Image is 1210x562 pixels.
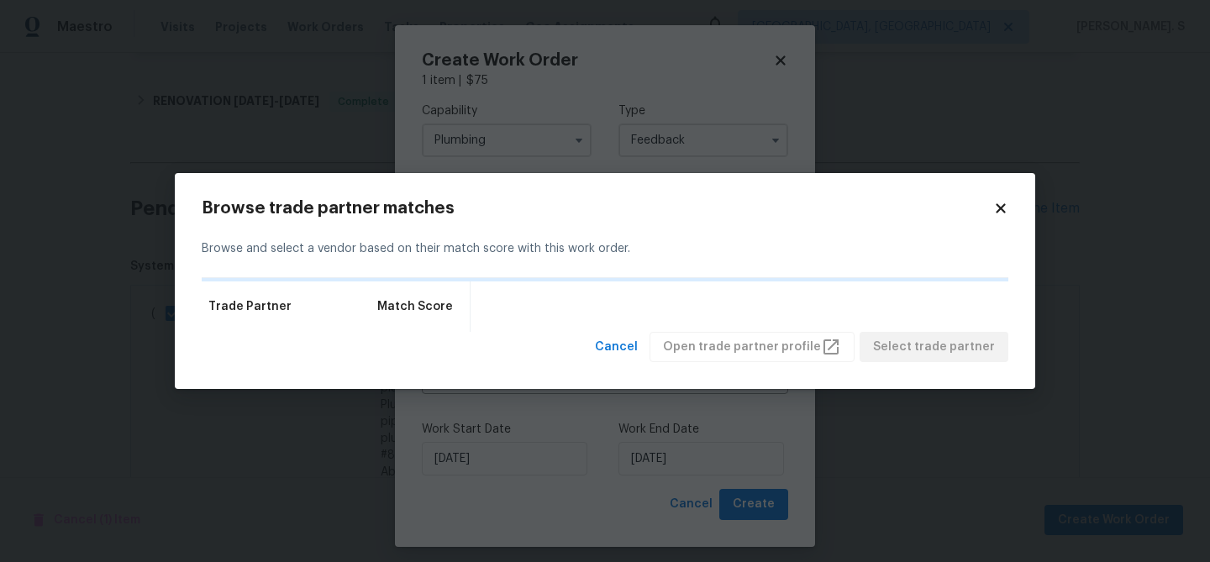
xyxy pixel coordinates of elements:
button: Cancel [588,332,644,363]
span: Cancel [595,337,638,358]
span: Trade Partner [208,298,292,315]
span: Match Score [377,298,453,315]
div: Browse and select a vendor based on their match score with this work order. [202,220,1008,278]
h2: Browse trade partner matches [202,200,993,217]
